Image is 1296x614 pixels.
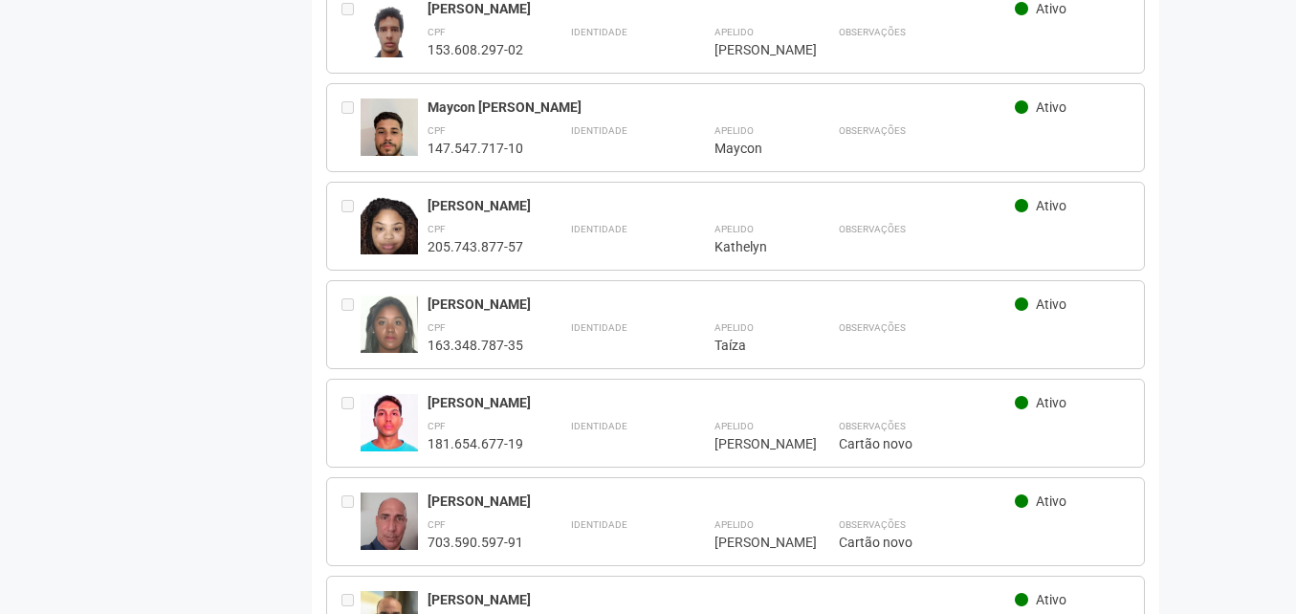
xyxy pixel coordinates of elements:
div: Entre em contato com a Aministração para solicitar o cancelamento ou 2a via [341,394,361,452]
div: Maycon [PERSON_NAME] [428,99,1016,116]
div: 163.348.787-35 [428,337,523,354]
strong: Identidade [571,322,627,333]
strong: CPF [428,519,446,530]
div: Maycon [714,140,791,157]
strong: Apelido [714,224,754,234]
div: Taíza [714,337,791,354]
strong: Observações [839,322,906,333]
span: Ativo [1036,296,1066,312]
div: 181.654.677-19 [428,435,523,452]
strong: Observações [839,224,906,234]
strong: Apelido [714,27,754,37]
span: Ativo [1036,592,1066,607]
strong: CPF [428,322,446,333]
img: user.jpg [361,296,418,370]
div: [PERSON_NAME] [428,394,1016,411]
strong: Observações [839,27,906,37]
strong: Identidade [571,125,627,136]
div: 153.608.297-02 [428,41,523,58]
div: [PERSON_NAME] [428,591,1016,608]
div: 205.743.877-57 [428,238,523,255]
div: Kathelyn [714,238,791,255]
span: Ativo [1036,493,1066,509]
strong: Observações [839,125,906,136]
div: Entre em contato com a Aministração para solicitar o cancelamento ou 2a via [341,493,361,551]
img: user.jpg [361,493,418,577]
div: Entre em contato com a Aministração para solicitar o cancelamento ou 2a via [341,197,361,255]
strong: Identidade [571,519,627,530]
div: [PERSON_NAME] [714,435,791,452]
span: Ativo [1036,395,1066,410]
strong: Apelido [714,125,754,136]
div: Entre em contato com a Aministração para solicitar o cancelamento ou 2a via [341,99,361,157]
strong: Observações [839,519,906,530]
span: Ativo [1036,1,1066,16]
div: [PERSON_NAME] [428,197,1016,214]
div: Cartão novo [839,534,1131,551]
div: Entre em contato com a Aministração para solicitar o cancelamento ou 2a via [341,296,361,354]
div: [PERSON_NAME] [714,534,791,551]
strong: Apelido [714,322,754,333]
img: user.jpg [361,99,418,175]
div: [PERSON_NAME] [428,493,1016,510]
div: [PERSON_NAME] [428,296,1016,313]
strong: Apelido [714,519,754,530]
strong: Identidade [571,224,627,234]
img: user.jpg [361,394,418,451]
strong: Apelido [714,421,754,431]
span: Ativo [1036,198,1066,213]
img: user.jpg [361,197,418,274]
div: Cartão novo [839,435,1131,452]
div: 147.547.717-10 [428,140,523,157]
strong: CPF [428,27,446,37]
div: [PERSON_NAME] [714,41,791,58]
strong: CPF [428,224,446,234]
span: Ativo [1036,99,1066,115]
strong: Observações [839,421,906,431]
strong: Identidade [571,27,627,37]
div: 703.590.597-91 [428,534,523,551]
strong: Identidade [571,421,627,431]
strong: CPF [428,125,446,136]
strong: CPF [428,421,446,431]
